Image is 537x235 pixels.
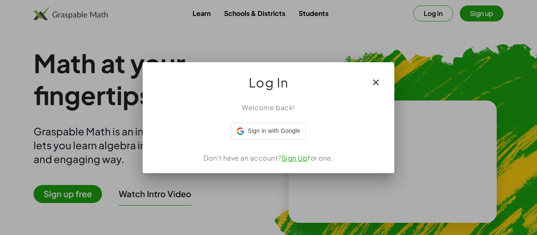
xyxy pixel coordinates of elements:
div: Sign in with Google [231,123,305,140]
a: Sign Up [282,153,308,162]
div: Don't have an account? for one. [153,153,384,163]
span: Log In [249,72,289,92]
span: Sign in with Google [248,127,300,135]
div: Welcome back! [153,103,384,113]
